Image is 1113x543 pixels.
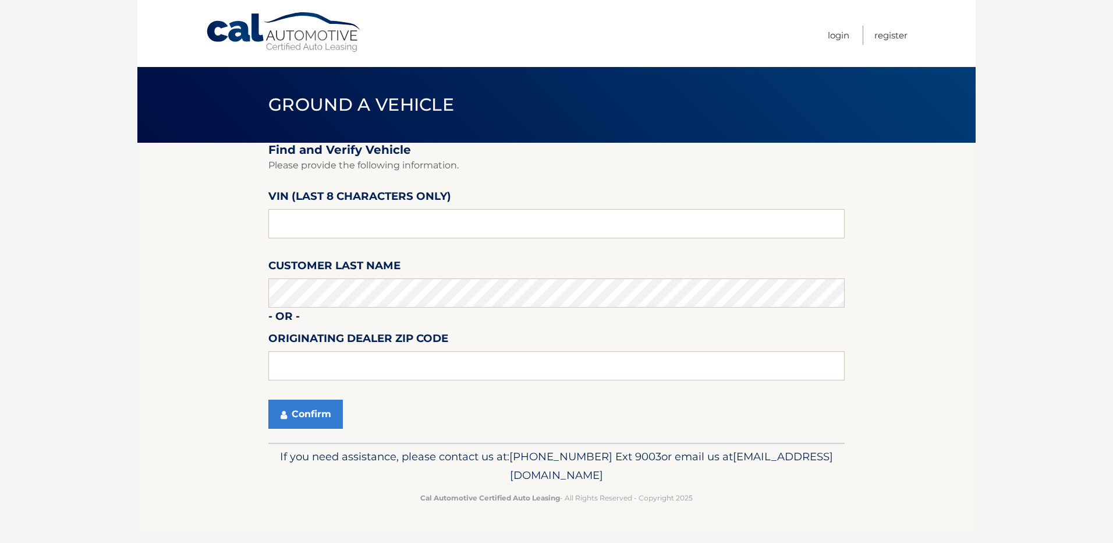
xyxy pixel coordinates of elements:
strong: Cal Automotive Certified Auto Leasing [420,493,560,502]
span: [PHONE_NUMBER] Ext 9003 [509,450,661,463]
button: Confirm [268,400,343,429]
p: If you need assistance, please contact us at: or email us at [276,447,837,485]
label: Originating Dealer Zip Code [268,330,448,351]
p: Please provide the following information. [268,157,845,174]
a: Cal Automotive [205,12,363,53]
label: Customer Last Name [268,257,400,278]
a: Register [874,26,908,45]
a: Login [828,26,849,45]
span: Ground a Vehicle [268,94,454,115]
label: VIN (last 8 characters only) [268,188,451,209]
label: - or - [268,308,300,329]
p: - All Rights Reserved - Copyright 2025 [276,492,837,504]
h2: Find and Verify Vehicle [268,143,845,157]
